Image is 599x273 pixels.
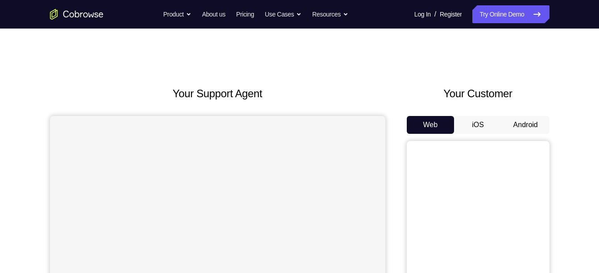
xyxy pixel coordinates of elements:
[440,5,462,23] a: Register
[407,116,454,134] button: Web
[502,116,549,134] button: Android
[407,86,549,102] h2: Your Customer
[454,116,502,134] button: iOS
[312,5,348,23] button: Resources
[414,5,431,23] a: Log In
[202,5,225,23] a: About us
[265,5,302,23] button: Use Cases
[434,9,436,20] span: /
[236,5,254,23] a: Pricing
[472,5,549,23] a: Try Online Demo
[50,86,385,102] h2: Your Support Agent
[50,9,103,20] a: Go to the home page
[163,5,191,23] button: Product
